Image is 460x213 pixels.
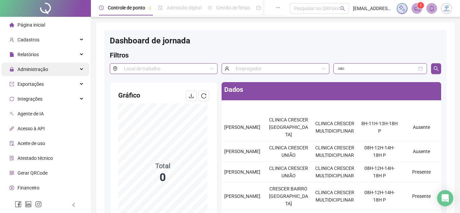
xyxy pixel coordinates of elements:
[9,67,14,72] span: lock
[71,203,76,207] span: left
[276,5,281,10] span: ellipsis
[256,5,261,10] span: dashboard
[441,3,452,13] img: 72517
[189,93,194,99] span: download
[9,37,14,42] span: user-add
[358,113,401,141] td: 8H-11H-13H-18H P
[358,182,401,210] td: 08H-12H-14H- 18H P
[358,141,401,162] td: 08H-12H-14H- 18H P
[224,85,243,94] span: Dados
[18,155,53,161] span: Atestado técnico
[224,193,260,199] span: [PERSON_NAME]
[207,5,212,10] span: sun
[429,5,435,11] span: bell
[167,5,201,10] span: Admissão digital
[148,6,152,10] span: pushpin
[417,2,424,9] sup: 1
[18,81,44,87] span: Exportações
[18,52,39,57] span: Relatórios
[99,5,104,10] span: clock-circle
[265,141,311,162] td: CLINICA CRESCER UNIÃO
[224,169,260,175] span: [PERSON_NAME]
[340,6,345,11] span: search
[110,51,129,59] span: Filtros
[18,126,45,131] span: Acesso à API
[216,5,250,10] span: Gestão de férias
[110,36,190,45] span: Dashboard de jornada
[9,171,14,175] span: qrcode
[18,170,47,176] span: Gerar QRCode
[9,126,14,131] span: api
[265,162,311,182] td: CLINICA CRESCER UNIÃO
[9,52,14,57] span: file
[18,96,42,102] span: Integrações
[420,3,422,8] span: 1
[265,182,311,210] td: CRESCER BAIRRO [GEOGRAPHIC_DATA]
[224,149,260,154] span: [PERSON_NAME]
[265,113,311,141] td: CLINICA CRESCER [GEOGRAPHIC_DATA]
[414,5,420,11] span: notification
[18,185,39,190] span: Financeiro
[118,91,140,99] span: Gráfico
[18,22,45,28] span: Página inicial
[358,162,401,182] td: 08H-12H-14H- 18H P
[353,5,393,12] span: [EMAIL_ADDRESS][DOMAIN_NAME]
[311,182,358,210] td: CLINICA CRESCER MULTIDICIPLINAR
[222,63,232,74] span: user
[18,141,45,146] span: Aceite de uso
[25,201,32,208] span: linkedin
[18,37,39,42] span: Cadastros
[18,111,44,116] span: Agente de IA
[9,97,14,101] span: sync
[108,5,145,10] span: Controle de ponto
[437,190,453,206] div: Open Intercom Messenger
[35,201,42,208] span: instagram
[9,141,14,146] span: audit
[311,141,358,162] td: CLINICA CRESCER MULTIDICIPLINAR
[398,5,406,12] img: sparkle-icon.fc2bf0ac1784a2077858766a79e2daf3.svg
[402,182,441,210] td: Presente
[402,141,441,162] td: Ausente
[9,185,14,190] span: dollar
[9,82,14,86] span: export
[15,201,22,208] span: facebook
[311,162,358,182] td: CLINICA CRESCER MULTIDICIPLINAR
[110,63,120,74] span: environment
[9,156,14,161] span: solution
[224,125,260,130] span: [PERSON_NAME]
[9,23,14,27] span: home
[402,113,441,141] td: Ausente
[311,113,358,141] td: CLINICA CRESCER MULTIDICIPLINAR
[201,93,206,99] span: reload
[402,162,441,182] td: Presente
[18,67,48,72] span: Administração
[158,5,163,10] span: file-done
